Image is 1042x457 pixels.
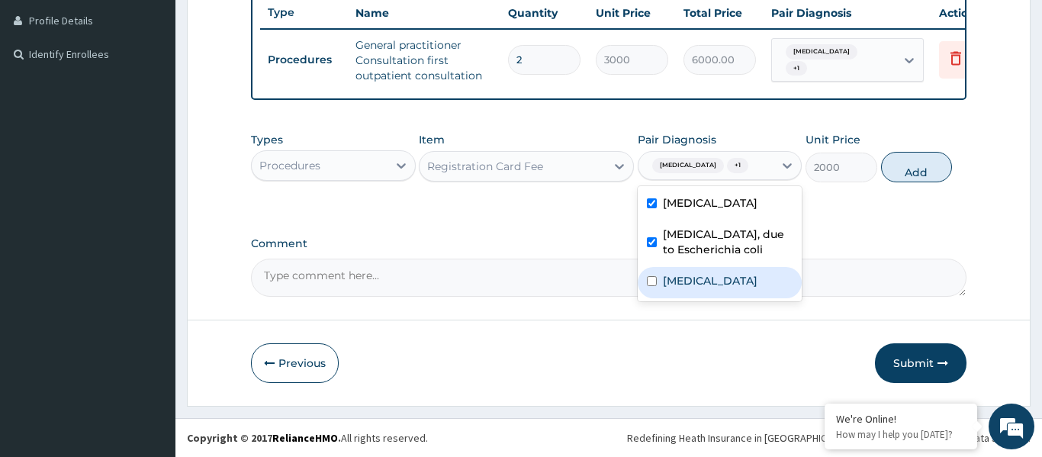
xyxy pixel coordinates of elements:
[8,299,291,352] textarea: Type your message and hit 'Enter'
[663,273,757,288] label: [MEDICAL_DATA]
[187,431,341,445] strong: Copyright © 2017 .
[663,227,793,257] label: [MEDICAL_DATA], due to Escherichia coli
[251,134,283,146] label: Types
[79,85,256,105] div: Chat with us now
[875,343,966,383] button: Submit
[28,76,62,114] img: d_794563401_company_1708531726252_794563401
[881,152,953,182] button: Add
[627,430,1031,446] div: Redefining Heath Insurance in [GEOGRAPHIC_DATA] using Telemedicine and Data Science!
[250,8,287,44] div: Minimize live chat window
[272,431,338,445] a: RelianceHMO
[786,44,857,60] span: [MEDICAL_DATA]
[836,412,966,426] div: We're Online!
[260,46,348,74] td: Procedures
[259,158,320,173] div: Procedures
[251,237,966,250] label: Comment
[88,134,211,288] span: We're online!
[806,132,860,147] label: Unit Price
[836,428,966,441] p: How may I help you today?
[348,30,500,91] td: General practitioner Consultation first outpatient consultation
[652,158,724,173] span: [MEDICAL_DATA]
[427,159,543,174] div: Registration Card Fee
[175,418,1042,457] footer: All rights reserved.
[251,343,339,383] button: Previous
[727,158,748,173] span: + 1
[663,195,757,211] label: [MEDICAL_DATA]
[419,132,445,147] label: Item
[638,132,716,147] label: Pair Diagnosis
[786,61,807,76] span: + 1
